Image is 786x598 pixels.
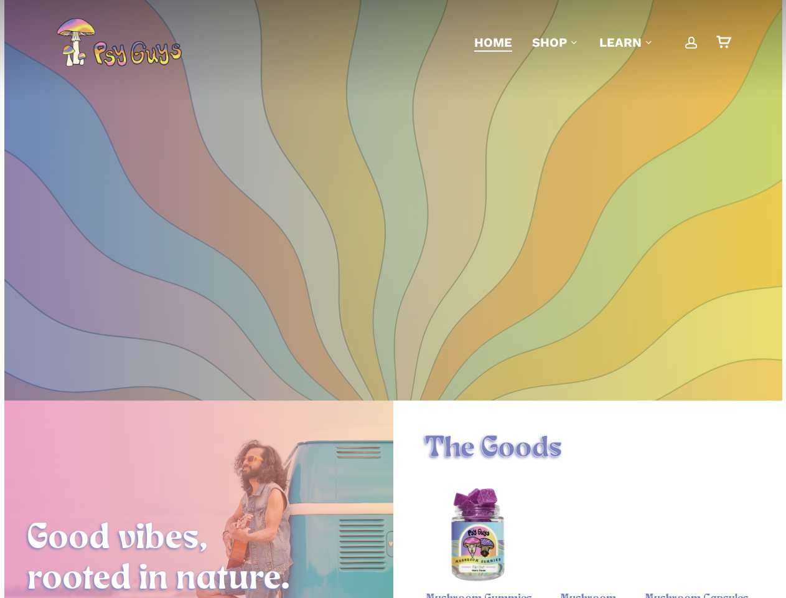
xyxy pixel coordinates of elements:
img: Psy Guys Mushroom Capsules, Hero Dose bottle [642,482,751,591]
span: Home [474,35,512,50]
a: Psychedelic Mushroom Gummies [424,482,533,591]
img: Blackberry hero dose magic mushroom gummies in a PsyGuys branded jar [424,482,533,591]
a: Magic Mushroom Capsules [642,482,751,591]
a: Home [474,34,512,51]
img: PsyGuys [56,17,182,67]
a: Learn [599,34,654,51]
h1: The Goods [424,432,751,467]
a: Magic Mushroom Chocolate Bar [533,482,642,591]
img: Psy Guys mushroom chocolate bar packaging and unwrapped bar [533,482,642,591]
span: Learn [599,35,642,50]
a: Shop [532,34,579,51]
span: Shop [532,35,567,50]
